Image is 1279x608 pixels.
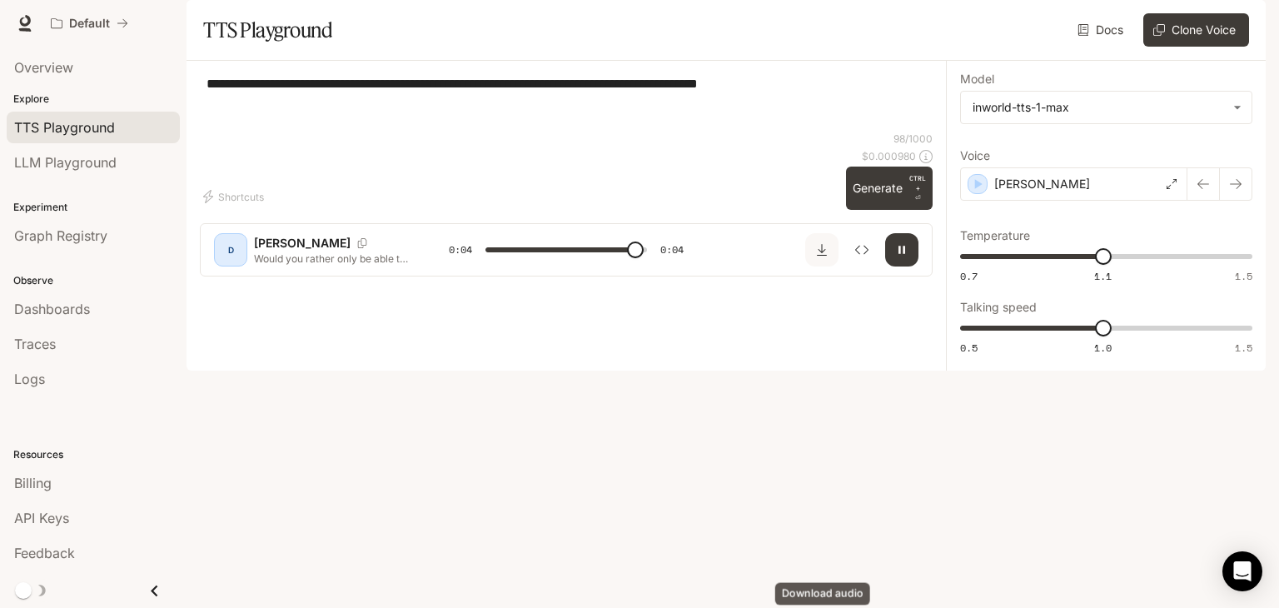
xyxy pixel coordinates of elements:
[1143,13,1249,47] button: Clone Voice
[1094,269,1112,283] span: 1.1
[846,167,933,210] button: GenerateCTRL +⏎
[69,17,110,31] p: Default
[1222,551,1262,591] div: Open Intercom Messenger
[960,302,1037,313] p: Talking speed
[909,173,926,203] p: ⏎
[1094,341,1112,355] span: 1.0
[960,269,978,283] span: 0.7
[254,235,351,252] p: [PERSON_NAME]
[960,341,978,355] span: 0.5
[660,242,684,258] span: 0:04
[1235,269,1252,283] span: 1.5
[449,242,472,258] span: 0:04
[961,92,1252,123] div: inworld-tts-1-max
[960,150,990,162] p: Voice
[254,252,409,266] p: Would you rather only be able to talk in a chicken voice OR only be able to walk like a penguin?
[973,99,1225,116] div: inworld-tts-1-max
[845,233,878,267] button: Inspect
[909,173,926,193] p: CTRL +
[805,233,839,267] button: Download audio
[217,237,244,263] div: D
[862,149,916,163] p: $ 0.000980
[200,183,271,210] button: Shortcuts
[960,73,994,85] p: Model
[351,238,374,248] button: Copy Voice ID
[960,230,1030,242] p: Temperature
[893,132,933,146] p: 98 / 1000
[43,7,136,40] button: All workspaces
[994,176,1090,192] p: [PERSON_NAME]
[1235,341,1252,355] span: 1.5
[775,583,870,606] div: Download audio
[1074,13,1130,47] a: Docs
[203,13,332,47] h1: TTS Playground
